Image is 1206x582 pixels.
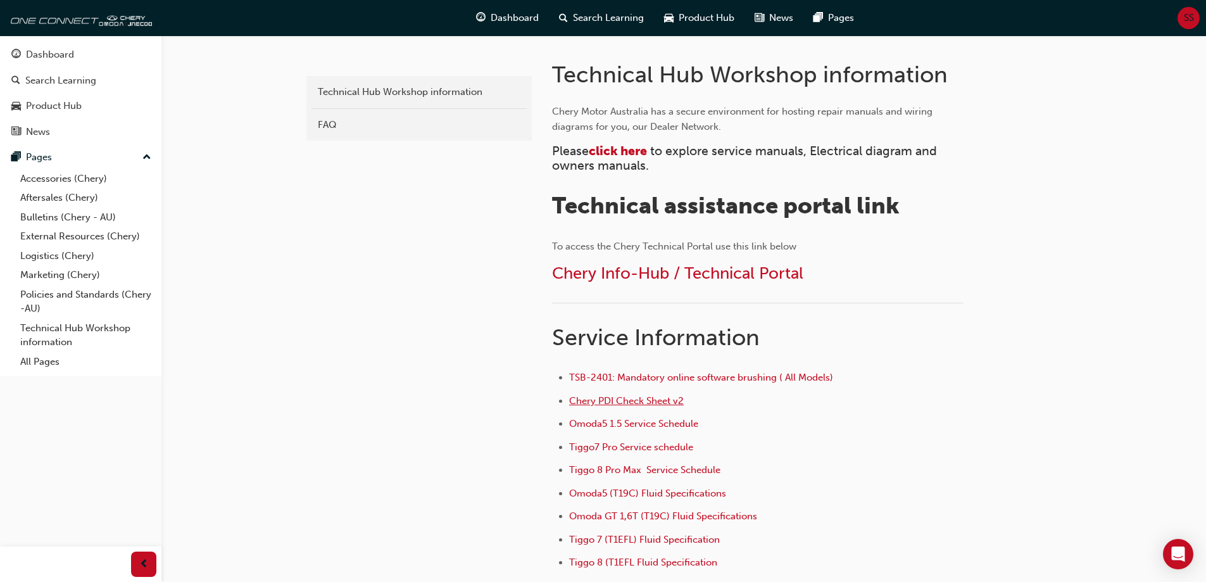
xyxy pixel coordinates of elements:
button: Pages [5,146,156,169]
a: FAQ [311,114,527,136]
div: News [26,125,50,139]
a: search-iconSearch Learning [549,5,654,31]
h1: Technical Hub Workshop information [552,61,967,89]
a: Chery Info-Hub / Technical Portal [552,263,803,283]
div: Product Hub [26,99,82,113]
span: Product Hub [679,11,734,25]
span: news-icon [11,127,21,138]
a: guage-iconDashboard [466,5,549,31]
button: SS [1178,7,1200,29]
span: pages-icon [813,10,823,26]
div: FAQ [318,118,520,132]
a: Technical Hub Workshop information [15,319,156,352]
a: Omoda5 1.5 Service Schedule [569,418,698,429]
a: Policies and Standards (Chery -AU) [15,285,156,319]
span: News [769,11,793,25]
a: Omoda5 (T19C) Fluid Specifications [569,488,726,499]
a: car-iconProduct Hub [654,5,744,31]
a: Aftersales (Chery) [15,188,156,208]
a: news-iconNews [744,5,803,31]
span: prev-icon [139,557,149,573]
div: Pages [26,150,52,165]
img: oneconnect [6,5,152,30]
div: Technical Hub Workshop information [318,85,520,99]
a: Technical Hub Workshop information [311,81,527,103]
span: Service Information [552,324,760,351]
a: click here [589,144,647,158]
button: DashboardSearch LearningProduct HubNews [5,41,156,146]
span: search-icon [11,75,20,87]
a: External Resources (Chery) [15,227,156,246]
a: Tiggo7 Pro Service schedule [569,441,693,453]
a: Dashboard [5,43,156,66]
a: Accessories (Chery) [15,169,156,189]
div: Search Learning [25,73,96,88]
span: To access the Chery Technical Portal use this link below [552,241,796,252]
a: Bulletins (Chery - AU) [15,208,156,227]
span: Search Learning [573,11,644,25]
span: guage-icon [11,49,21,61]
span: search-icon [559,10,568,26]
span: news-icon [755,10,764,26]
a: Logistics (Chery) [15,246,156,266]
span: car-icon [664,10,674,26]
span: Chery Motor Australia has a secure environment for hosting repair manuals and wiring diagrams for... [552,106,935,132]
a: Tiggo 7 (T1EFL) Fluid Specification [569,534,722,545]
span: to explore service manuals, Electrical diagram and owners manuals. [552,144,940,173]
span: Pages [828,11,854,25]
span: Technical assistance portal link [552,192,900,219]
span: up-icon [142,149,151,166]
span: car-icon [11,101,21,112]
a: Omoda GT 1,6T (T19C) Fluid Specifications [569,510,757,522]
span: Please [552,144,589,158]
a: All Pages [15,352,156,372]
a: News [5,120,156,144]
span: guage-icon [476,10,486,26]
a: Product Hub [5,94,156,118]
a: Tiggo 8 (T1EFL Fluid Specification [569,557,717,568]
span: pages-icon [11,152,21,163]
a: Chery PDI Check Sheet v2 [569,395,684,407]
a: pages-iconPages [803,5,864,31]
a: Marketing (Chery) [15,265,156,285]
a: Search Learning [5,69,156,92]
div: Dashboard [26,47,74,62]
span: SS [1184,11,1194,25]
a: Tiggo 8 Pro Max Service Schedule [569,464,720,476]
a: TSB-2401: Mandatory online software brushing ( All Models) [569,372,833,383]
span: Dashboard [491,11,539,25]
div: Open Intercom Messenger [1163,539,1193,569]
